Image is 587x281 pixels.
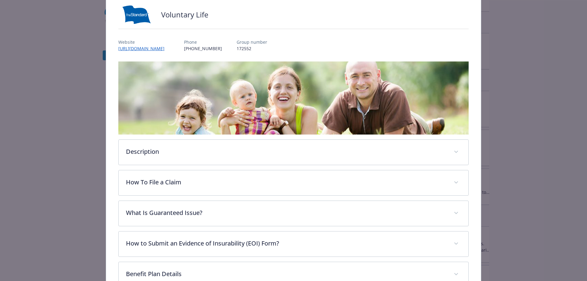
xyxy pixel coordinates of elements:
[237,45,267,52] p: 172552
[184,39,222,45] p: Phone
[118,6,155,24] img: Standard Insurance Company
[118,46,169,51] a: [URL][DOMAIN_NAME]
[237,39,267,45] p: Group number
[118,39,169,45] p: Website
[126,269,447,279] p: Benefit Plan Details
[161,9,208,20] h2: Voluntary Life
[184,45,222,52] p: [PHONE_NUMBER]
[119,231,469,257] div: How to Submit an Evidence of Insurability (EOI) Form?
[119,201,469,226] div: What Is Guaranteed Issue?
[126,147,447,156] p: Description
[126,239,447,248] p: How to Submit an Evidence of Insurability (EOI) Form?
[119,170,469,195] div: How To File a Claim
[118,61,469,135] img: banner
[119,140,469,165] div: Description
[126,178,447,187] p: How To File a Claim
[126,208,447,217] p: What Is Guaranteed Issue?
